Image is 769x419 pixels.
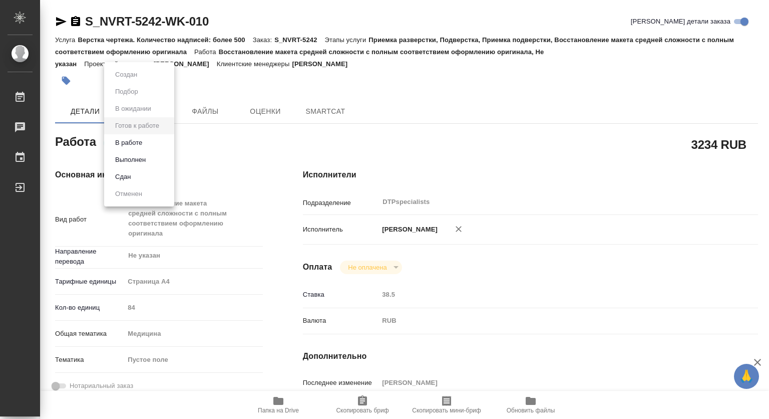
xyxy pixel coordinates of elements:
[112,69,140,80] button: Создан
[112,188,145,199] button: Отменен
[112,86,141,97] button: Подбор
[112,120,162,131] button: Готов к работе
[112,103,154,114] button: В ожидании
[112,137,145,148] button: В работе
[112,171,134,182] button: Сдан
[112,154,149,165] button: Выполнен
